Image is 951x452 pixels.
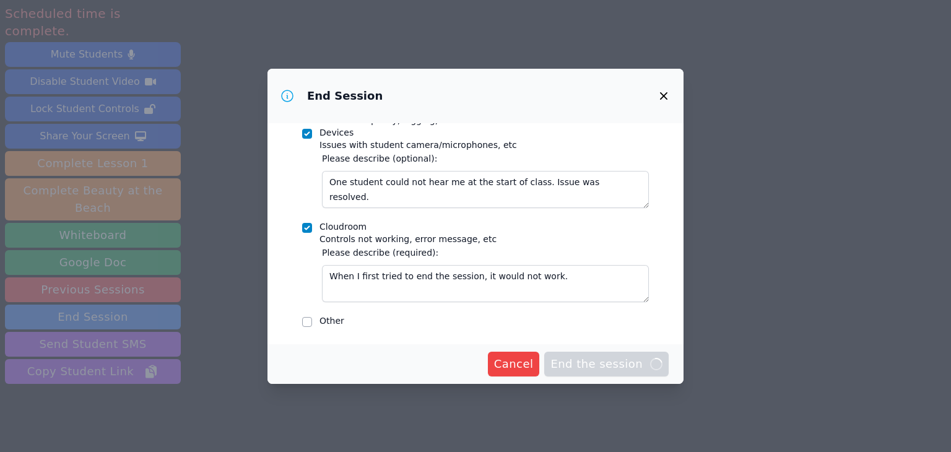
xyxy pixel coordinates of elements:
[494,355,534,373] span: Cancel
[322,245,649,260] label: Please describe (required):
[319,220,497,233] div: Cloudroom
[319,140,517,150] span: Issues with student camera/microphones, etc
[319,234,497,244] span: Controls not working, error message, etc
[319,315,344,327] div: Other
[319,126,517,139] div: Devices
[307,89,383,103] h3: End Session
[550,355,662,373] span: End the session
[322,151,649,166] label: Please describe (optional):
[544,352,669,376] button: End the session
[488,352,540,376] button: Cancel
